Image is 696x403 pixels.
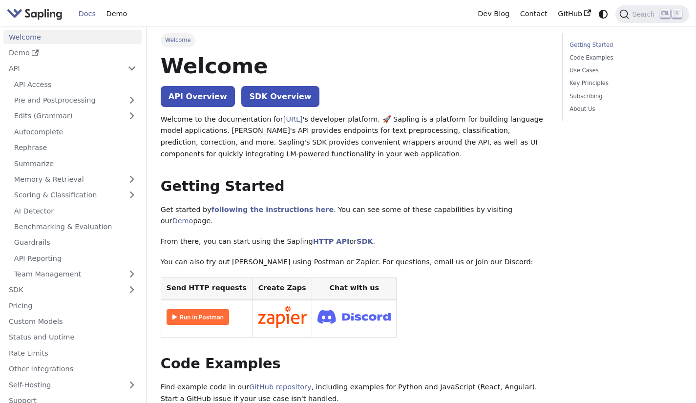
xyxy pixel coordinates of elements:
h2: Code Examples [161,355,548,373]
h2: Getting Started [161,178,548,195]
th: Create Zaps [252,277,312,300]
a: API Overview [161,86,235,107]
p: Get started by . You can see some of these capabilities by visiting our page. [161,204,548,228]
a: About Us [569,105,678,114]
a: Code Examples [569,53,678,63]
a: Custom Models [3,315,142,329]
button: Expand sidebar category 'SDK' [122,283,142,297]
a: Edits (Grammar) [9,109,142,123]
th: Chat with us [312,277,397,300]
a: Use Cases [569,66,678,75]
a: GitHub [552,6,596,21]
a: API Access [9,77,142,91]
a: Pre and Postprocessing [9,93,142,107]
a: Sapling.ai [7,7,66,21]
a: Guardrails [9,235,142,250]
span: Welcome [161,33,195,47]
a: GitHub repository [249,383,311,391]
a: Memory & Retrieval [9,172,142,187]
a: SDK [3,283,122,297]
a: [URL] [283,115,303,123]
a: Key Principles [569,79,678,88]
a: Self-Hosting [3,378,142,392]
img: Run in Postman [167,309,229,325]
a: Welcome [3,30,142,44]
p: From there, you can start using the Sapling or . [161,236,548,248]
a: Demo [101,6,132,21]
a: Team Management [9,267,142,281]
a: Summarize [9,156,142,170]
a: following the instructions here [211,206,334,213]
p: Welcome to the documentation for 's developer platform. 🚀 Sapling is a platform for building lang... [161,114,548,160]
a: SDK Overview [241,86,319,107]
button: Switch between dark and light mode (currently system mode) [596,7,611,21]
button: Search (Ctrl+K) [615,5,689,23]
a: Dev Blog [472,6,514,21]
img: Join Discord [317,307,391,327]
a: Benchmarking & Evaluation [9,220,142,234]
a: AI Detector [9,204,142,218]
a: Contact [515,6,553,21]
h1: Welcome [161,53,548,79]
a: Subscribing [569,92,678,101]
a: Pricing [3,298,142,313]
a: Docs [73,6,101,21]
a: API Reporting [9,251,142,265]
a: Demo [3,46,142,60]
a: Demo [172,217,193,225]
span: Search [629,10,660,18]
a: Other Integrations [3,362,142,376]
kbd: K [672,9,682,18]
img: Sapling.ai [7,7,63,21]
a: Status and Uptime [3,330,142,344]
a: HTTP API [313,237,350,245]
a: Rephrase [9,141,142,155]
a: Scoring & Classification [9,188,142,202]
a: SDK [357,237,373,245]
a: Autocomplete [9,125,142,139]
nav: Breadcrumbs [161,33,548,47]
img: Connect in Zapier [258,306,307,328]
a: Rate Limits [3,346,142,360]
button: Collapse sidebar category 'API' [122,62,142,76]
a: Getting Started [569,41,678,50]
p: You can also try out [PERSON_NAME] using Postman or Zapier. For questions, email us or join our D... [161,256,548,268]
a: API [3,62,122,76]
th: Send HTTP requests [161,277,252,300]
